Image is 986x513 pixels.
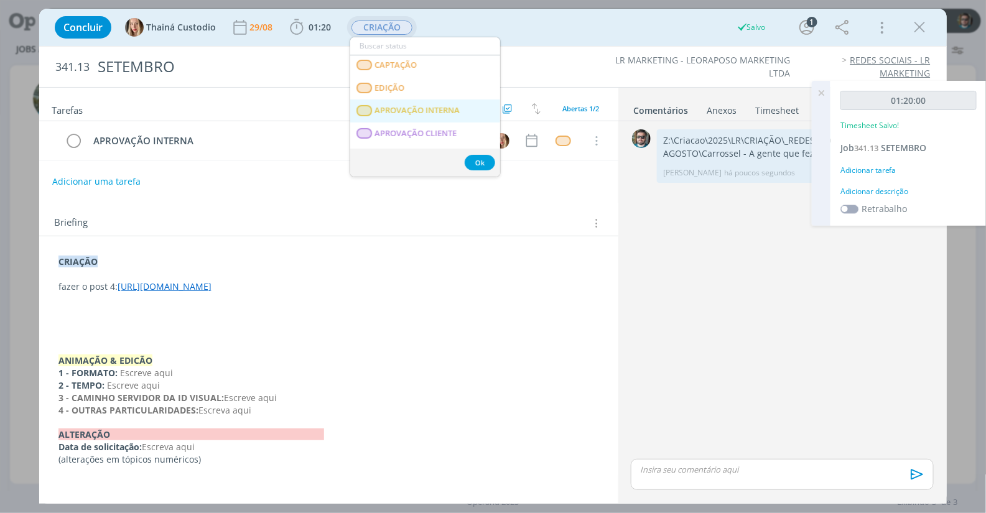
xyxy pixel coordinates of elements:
[737,22,766,33] div: Salvo
[840,142,927,154] a: Job341.13SETEMBRO
[309,21,331,33] span: 01:20
[58,441,142,453] strong: Data de solicitação:
[58,280,598,293] p: fazer o post 4:
[850,54,931,78] a: REDES SOCIAIS - LR MARKETING
[532,103,541,114] img: arrow-down-up.svg
[55,16,111,39] button: Concluir
[58,453,598,466] p: (alterações em tópicos numéricos)
[198,404,251,416] span: Escreva aqui
[120,367,173,379] span: Escreve aqui
[755,99,800,117] a: Timesheet
[724,167,795,178] span: há poucos segundos
[107,379,160,391] span: Escreve aqui
[142,441,195,453] span: Escreva aqui
[118,280,212,292] a: [URL][DOMAIN_NAME]
[375,129,457,139] span: APROVAÇÃO CLIENTE
[494,133,509,149] img: T
[840,120,900,131] p: Timesheet Salvo!
[125,18,144,37] img: T
[350,37,501,177] ul: CRIAÇÃO
[663,134,926,160] p: Z:\Criacao\2025\LR\CRIAÇÃO\_REDES SOCIAIS\08. AGOSTO\Carrossel - A gente que fez... ADARA\BAIXAS
[92,52,560,82] div: SETEMBRO
[287,17,334,37] button: 01:20
[563,104,600,113] span: Abertas 1/2
[249,23,275,32] div: 29/08
[840,186,977,197] div: Adicionar descrição
[797,17,817,37] button: 1
[350,37,500,55] input: Buscar status
[854,142,878,154] span: 341.13
[58,428,324,440] strong: ALTERAÇÃO
[58,256,98,267] strong: CRIAÇÃO
[58,404,198,416] strong: 4 - OUTRAS PARTICULARIDADES:
[125,18,216,37] button: TThainá Custodio
[224,392,277,404] span: Escreve aqui
[663,167,722,178] p: [PERSON_NAME]
[52,170,141,193] button: Adicionar uma tarefa
[881,142,927,154] span: SETEMBRO
[493,131,511,150] button: T
[351,20,413,35] button: CRIAÇÃO
[707,104,737,117] div: Anexos
[862,202,908,215] label: Retrabalho
[52,101,83,116] span: Tarefas
[375,106,460,116] span: APROVAÇÃO INTERNA
[58,367,118,379] strong: 1 - FORMATO:
[146,23,216,32] span: Thainá Custodio
[375,60,417,70] span: CAPTAÇÃO
[840,165,977,176] div: Adicionar tarefa
[54,215,88,231] span: Briefing
[55,60,90,74] span: 341.13
[58,392,224,404] strong: 3 - CAMINHO SERVIDOR DA ID VISUAL:
[633,99,689,117] a: Comentários
[88,133,482,149] div: APROVAÇÃO INTERNA
[632,129,651,148] img: R
[58,379,105,391] strong: 2 - TEMPO:
[58,354,152,366] strong: ANIMAÇÃO & EDICÃO
[63,22,103,32] span: Concluir
[39,9,946,504] div: dialog
[465,155,495,170] button: Ok
[375,83,405,93] span: EDIÇÃO
[807,17,817,27] div: 1
[616,54,791,78] a: LR MARKETING - LEORAPOSO MARKETING LTDA
[351,21,412,35] span: CRIAÇÃO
